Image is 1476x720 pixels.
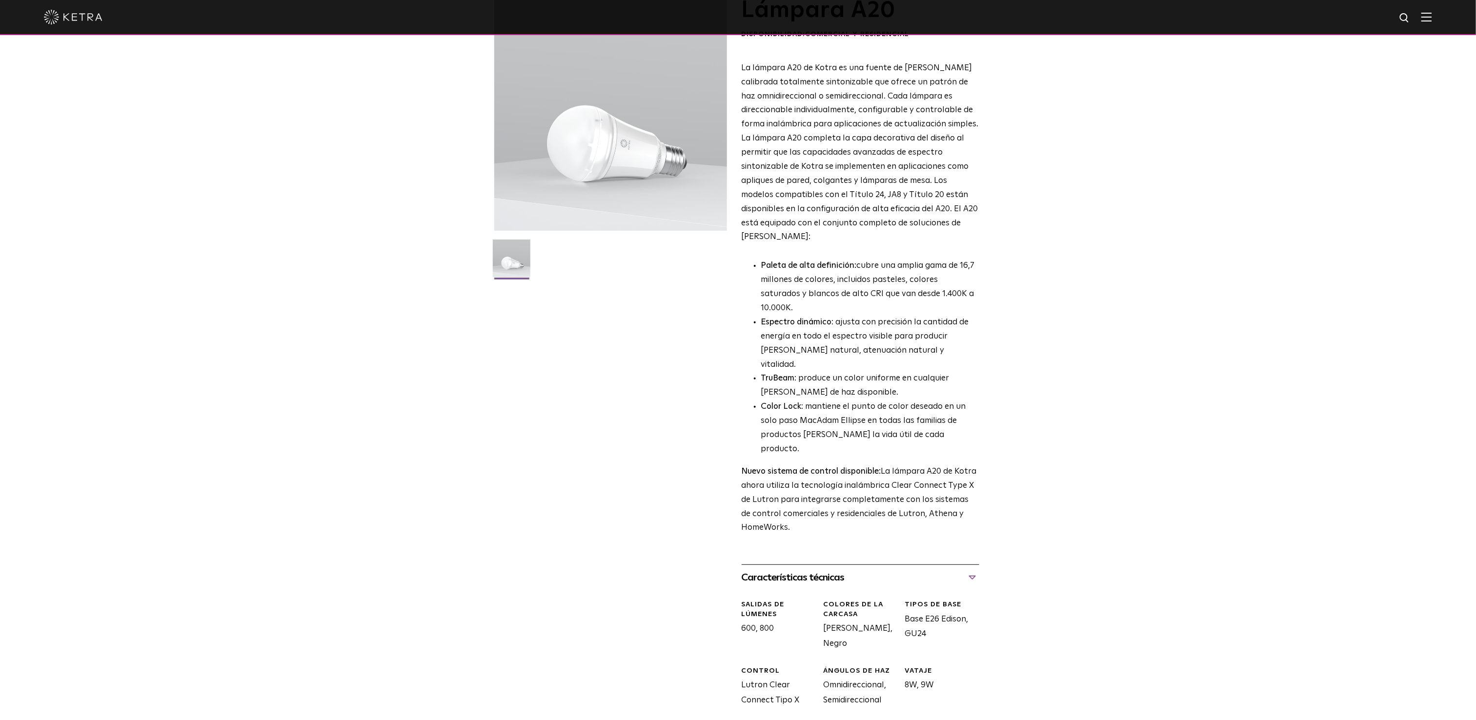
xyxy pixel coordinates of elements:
img: ketra-logo-2019-white [44,10,102,24]
p: cubre una amplia gama de 16,7 millones de colores, incluidos pasteles, colores saturados y blanco... [761,259,979,316]
div: CONTROL [742,666,816,676]
p: La lámpara A20 de Kotra ahora utiliza la tecnología inalámbrica Clear Connect Type X de Lutron pa... [742,465,979,535]
font: Base E26 Edison, GU24 [905,615,968,639]
strong: Color Lock [761,402,802,411]
div: Características técnicas [742,570,979,585]
font: 8W, 9W [905,681,934,689]
strong: Paleta de alta definición: [761,261,857,270]
font: 600, 800 [742,624,774,633]
li: : ajusta con precisión la cantidad de energía en todo el espectro visible para producir [PERSON_N... [761,316,979,372]
img: Hamburger%20Nav.svg [1421,12,1432,21]
strong: TruBeam [761,374,795,382]
font: [PERSON_NAME], Negro [823,624,892,648]
strong: Espectro dinámico [761,318,832,326]
strong: Nuevo sistema de control disponible: [742,467,881,476]
div: TIPOS DE BASE [905,600,979,610]
img: A20-Lámpara-2021-Web-Square [493,240,530,284]
div: COLORES DE LA CARCASA [823,600,897,619]
img: icono de búsqueda [1399,12,1411,24]
li: : mantiene el punto de color deseado en un solo paso MacAdam Ellipse en todas las familias de pro... [761,400,979,457]
span: La lámpara A20 de Kotra es una fuente de [PERSON_NAME] calibrada totalmente sintonizable que ofre... [742,64,979,241]
font: Lutron Clear Connect Tipo X [742,681,800,704]
div: SALIDAS DE LÚMENES [742,600,816,619]
li: : produce un color uniforme en cualquier [PERSON_NAME] de haz disponible. [761,372,979,400]
div: ÁNGULOS DE HAZ [823,666,897,676]
div: VATAJE [905,666,979,676]
font: Omnidireccional, Semidireccional [823,681,886,704]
